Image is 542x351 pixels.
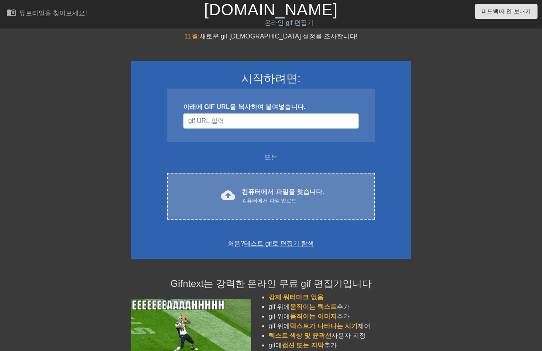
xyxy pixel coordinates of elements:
[269,321,411,331] li: gif 위에 제어
[204,1,338,18] a: [DOMAIN_NAME]
[269,302,411,312] li: gif 위에 추가
[244,240,314,247] a: 테스트 gif로 편집기 탐색
[152,153,390,162] div: 또는
[269,294,324,301] span: 강제 워터마크 없음
[475,4,538,19] button: 피드백/제안 보내기
[141,72,401,85] h3: 시작하려면:
[141,239,401,248] div: 처음?
[242,197,324,205] div: 컴퓨터에서 파일 업로드
[131,32,411,41] div: 새로운 gif [DEMOGRAPHIC_DATA] 설정을 조사합니다!
[481,6,531,16] span: 피드백/제안 보내기
[185,18,394,28] div: 온라인 gif 편집기
[6,8,16,17] span: menu_book
[269,312,411,321] li: gif 위에 추가
[290,323,358,329] span: 텍스트가 나타나는 시기
[183,113,359,129] input: 사용자 이름
[269,341,411,350] li: gif에 추가
[269,332,332,339] span: 텍스트 색상 및 윤곽선
[221,188,235,202] span: cloud_upload
[290,313,337,320] span: 움직이는 이미지
[184,33,200,40] span: 11월:
[269,331,411,341] li: 사용자 지정
[242,188,324,195] font: 컴퓨터에서 파일을 찾습니다.
[183,102,359,112] div: 아래에 GIF URL을 복사하여 붙여넣습니다.
[290,303,337,310] span: 움직이는 텍스트
[19,10,87,16] div: 튜토리얼을 찾아보세요!
[131,278,411,290] h4: Gifntext는 강력한 온라인 무료 gif 편집기입니다
[6,8,87,20] a: 튜토리얼을 찾아보세요!
[282,342,324,349] span: 캡션 또는 자막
